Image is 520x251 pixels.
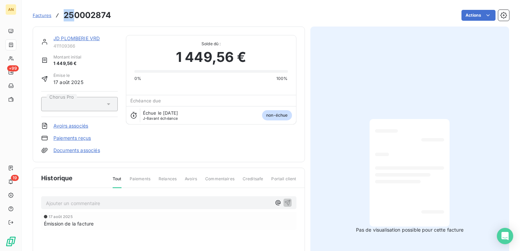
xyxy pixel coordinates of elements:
span: Solde dû : [134,41,288,47]
h3: 250002874 [64,9,111,21]
span: Tout [113,176,121,188]
span: Commentaires [205,176,234,187]
a: Paiements reçus [53,135,91,141]
span: Paiements [130,176,150,187]
span: Émise le [53,72,83,79]
span: 17 août 2025 [49,215,73,219]
span: 19 [11,175,19,181]
a: +99 [5,67,16,78]
span: Montant initial [53,54,81,60]
span: 1 449,56 € [53,60,81,67]
div: Open Intercom Messenger [497,228,513,244]
span: non-échue [262,110,292,120]
a: Avoirs associés [53,122,88,129]
span: J-6 [143,116,149,121]
span: Émission de la facture [44,220,94,227]
span: avant échéance [143,116,178,120]
span: Avoirs [185,176,197,187]
span: Creditsafe [243,176,263,187]
a: JD PLOMBERIE VRD [53,35,100,41]
span: Relances [159,176,177,187]
span: Historique [41,173,73,183]
span: Échue le [DATE] [143,110,178,116]
div: AN [5,4,16,15]
img: Logo LeanPay [5,236,16,247]
span: 411109366 [53,43,118,49]
button: Actions [461,10,495,21]
span: Échéance due [130,98,161,103]
span: 17 août 2025 [53,79,83,86]
span: 100% [276,76,288,82]
span: 1 449,56 € [176,47,246,67]
span: Portail client [271,176,296,187]
span: Pas de visualisation possible pour cette facture [356,227,464,233]
a: Documents associés [53,147,100,154]
a: Factures [33,12,51,19]
span: 0% [134,76,141,82]
span: +99 [7,65,19,71]
span: Factures [33,13,51,18]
